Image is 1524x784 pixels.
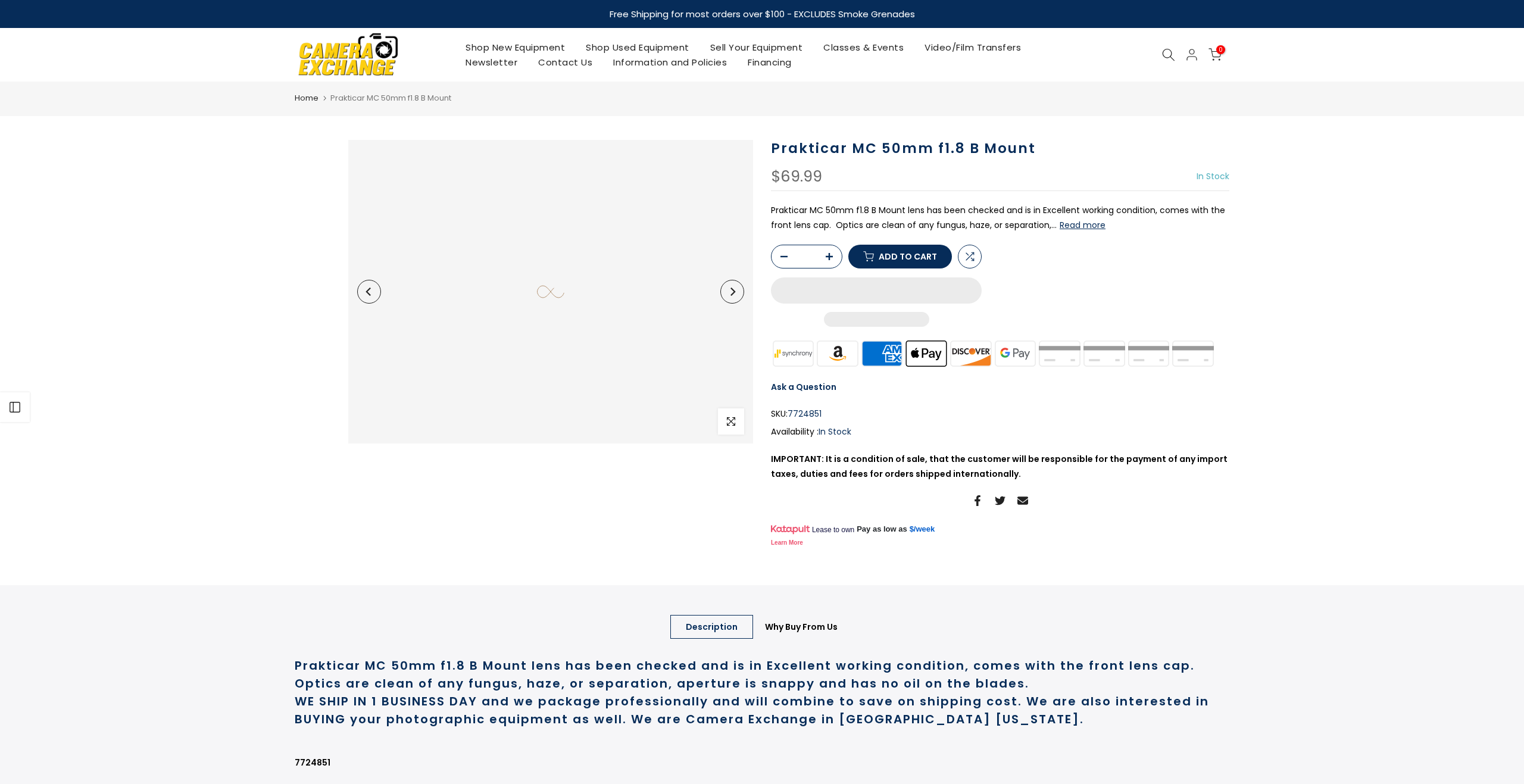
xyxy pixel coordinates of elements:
[771,539,803,546] a: Learn More
[295,757,330,769] strong: 7724851
[576,40,700,55] a: Shop Used Equipment
[995,493,1005,508] a: Share on Twitter
[910,524,935,535] a: $/week
[771,169,822,185] div: $69.99
[699,40,813,55] a: Sell Your Equipment
[670,615,753,639] a: Description
[860,339,904,368] img: american express
[295,92,318,104] a: Home
[848,245,952,268] button: Add to cart
[879,252,937,261] span: Add to cart
[330,92,451,104] span: Prakticar MC 50mm f1.8 B Mount
[904,339,949,368] img: apple pay
[771,453,1228,480] strong: IMPORTANT: It is a condition of sale, that the customer will be responsible for the payment of an...
[771,140,1229,157] h1: Prakticar MC 50mm f1.8 B Mount
[993,339,1038,368] img: google pay
[914,40,1032,55] a: Video/Film Transfers
[1017,493,1028,508] a: Share on Email
[295,675,1029,692] strong: Optics are clean of any fungus, haze, or separation, aperture is snappy and has no oil on the bla...
[1126,339,1171,368] img: shopify pay
[857,524,907,535] span: Pay as low as
[749,615,853,639] a: Why Buy From Us
[788,407,822,421] span: 7724851
[1216,45,1225,54] span: 0
[771,203,1229,233] p: Prakticar MC 50mm f1.8 B Mount lens has been checked and is in Excellent working condition, comes...
[949,339,994,368] img: discover
[455,55,528,70] a: Newsletter
[812,525,854,535] span: Lease to own
[771,381,836,393] a: Ask a Question
[738,55,802,70] a: Financing
[455,40,576,55] a: Shop New Equipment
[813,40,914,55] a: Classes & Events
[528,55,603,70] a: Contact Us
[771,407,1229,421] div: SKU:
[1038,339,1082,368] img: master
[1171,339,1216,368] img: visa
[816,339,860,368] img: amazon payments
[1208,48,1222,61] a: 0
[771,339,816,368] img: synchrony
[295,657,1195,674] strong: Prakticar MC 50mm f1.8 B Mount lens has been checked and is in Excellent working condition, comes...
[819,426,851,438] span: In Stock
[603,55,738,70] a: Information and Policies
[1060,220,1105,230] button: Read more
[1082,339,1127,368] img: paypal
[972,493,983,508] a: Share on Facebook
[357,280,381,304] button: Previous
[771,424,1229,439] div: Availability :
[610,8,915,20] strong: Free Shipping for most orders over $100 - EXCLUDES Smoke Grenades
[720,280,744,304] button: Next
[295,693,1209,727] strong: WE SHIP IN 1 BUSINESS DAY and we package professionally and will combine to save on shipping cost...
[1197,170,1229,182] span: In Stock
